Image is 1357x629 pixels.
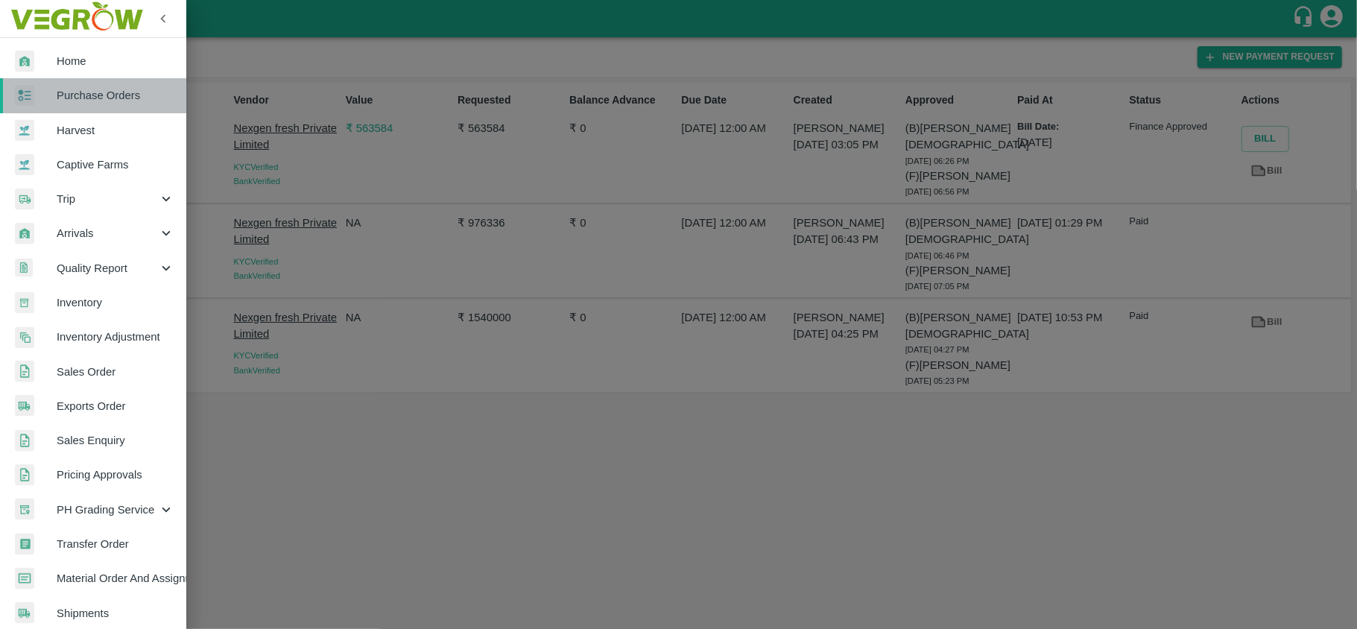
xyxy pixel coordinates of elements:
[15,464,34,486] img: sales
[57,605,174,622] span: Shipments
[15,499,34,520] img: whTracker
[15,259,33,277] img: qualityReport
[57,329,174,345] span: Inventory Adjustment
[15,534,34,555] img: whTransfer
[57,225,158,241] span: Arrivals
[15,361,34,382] img: sales
[57,467,174,483] span: Pricing Approvals
[57,432,174,449] span: Sales Enquiry
[15,568,34,590] img: centralMaterial
[57,364,174,380] span: Sales Order
[15,395,34,417] img: shipments
[57,191,158,207] span: Trip
[57,536,174,552] span: Transfer Order
[57,294,174,311] span: Inventory
[57,157,174,173] span: Captive Farms
[15,189,34,210] img: delivery
[57,260,158,276] span: Quality Report
[15,223,34,244] img: whArrival
[57,87,174,104] span: Purchase Orders
[57,122,174,139] span: Harvest
[15,430,34,452] img: sales
[15,119,34,142] img: harvest
[15,85,34,107] img: reciept
[15,154,34,176] img: harvest
[15,326,34,348] img: inventory
[15,602,34,624] img: shipments
[57,398,174,414] span: Exports Order
[57,502,158,518] span: PH Grading Service
[15,292,34,314] img: whInventory
[15,51,34,72] img: whArrival
[57,570,174,587] span: Material Order And Assignment
[57,53,174,69] span: Home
